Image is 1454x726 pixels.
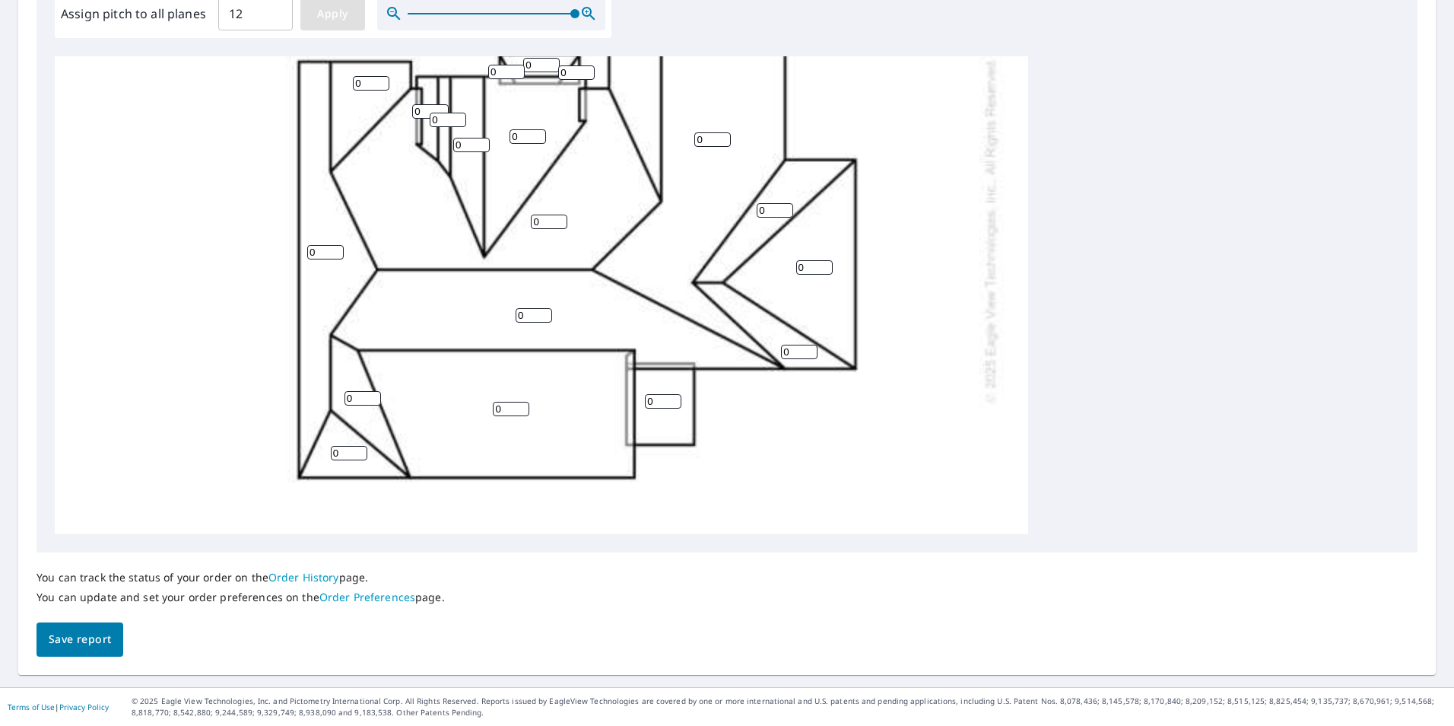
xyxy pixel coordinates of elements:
[37,623,123,657] button: Save report
[313,5,353,24] span: Apply
[37,571,445,584] p: You can track the status of your order on the page.
[268,570,339,584] a: Order History
[49,630,111,649] span: Save report
[8,702,109,712] p: |
[319,590,415,604] a: Order Preferences
[37,591,445,604] p: You can update and set your order preferences on the page.
[132,696,1446,718] p: © 2025 Eagle View Technologies, Inc. and Pictometry International Corp. All Rights Reserved. Repo...
[8,702,55,712] a: Terms of Use
[61,5,206,23] label: Assign pitch to all planes
[59,702,109,712] a: Privacy Policy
